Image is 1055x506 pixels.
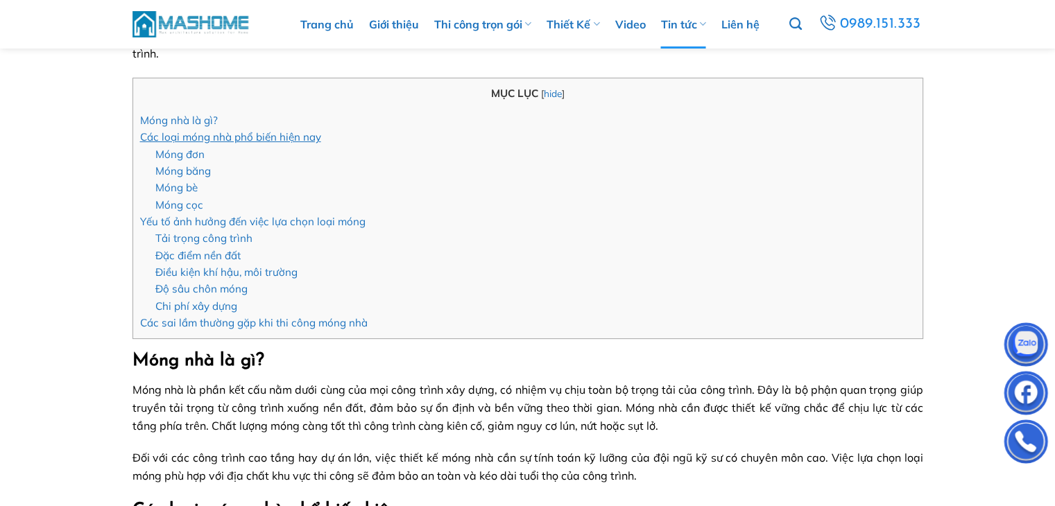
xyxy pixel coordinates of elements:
[155,181,198,194] a: Móng bè
[541,87,544,99] span: [
[155,232,252,245] a: Tải trọng công trình
[155,164,211,177] a: Móng băng
[155,265,298,279] a: Điều kiện khí hậu, môi trường
[140,215,366,228] a: Yếu tố ảnh hưởng đến việc lựa chọn loại móng
[1005,374,1047,416] img: Facebook
[816,12,923,37] a: 0989.151.333
[140,114,218,127] a: Móng nhà là gì?
[140,130,321,143] a: Các loại móng nhà phổ biến hiện nay
[132,451,923,482] span: Đối với các công trình cao tầng hay dự án lớn, việc thiết kế móng nhà cần sự tính toán kỹ lưỡng c...
[544,87,562,99] a: hide
[132,383,923,432] span: Móng nhà là phần kết cấu nằm dưới cùng của mọi công trình xây dựng, có nhiệm vụ chịu toàn bộ trọn...
[140,316,368,329] a: Các sai lầm thường gặp khi thi công móng nhà
[789,10,801,39] a: Tìm kiếm
[155,282,248,295] a: Độ sâu chôn móng
[132,352,264,369] strong: Móng nhà là gì?
[132,9,250,39] img: MasHome – Tổng Thầu Thiết Kế Và Xây Nhà Trọn Gói
[140,85,916,102] p: MỤC LỤC
[1005,326,1047,367] img: Zalo
[1005,423,1047,464] img: Phone
[155,148,205,161] a: Móng đơn
[155,198,203,211] a: Móng cọc
[155,249,241,262] a: Đặc điểm nền đất
[562,87,565,99] span: ]
[840,12,921,36] span: 0989.151.333
[155,299,237,313] a: Chi phí xây dựng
